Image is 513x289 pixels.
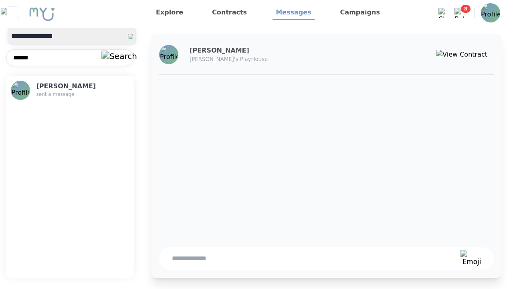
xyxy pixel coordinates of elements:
[460,250,483,267] img: Emoji
[1,8,24,18] img: Close sidebar
[461,5,471,13] span: 8
[273,6,314,20] a: Messages
[36,91,106,98] p: sent a message
[481,3,500,22] img: Profile
[190,46,334,55] h3: [PERSON_NAME]
[436,50,487,59] img: View Contract
[12,81,29,99] img: Profile
[160,46,178,63] img: Profile
[36,81,106,91] h3: [PERSON_NAME]
[6,76,134,105] button: Profile[PERSON_NAME]sent a message
[190,55,334,63] p: [PERSON_NAME]'s PlayHouse
[101,51,137,63] img: Search
[153,6,186,20] a: Explore
[438,8,448,18] img: Chat
[337,6,383,20] a: Campaigns
[209,6,250,20] a: Contracts
[454,8,464,18] img: Bell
